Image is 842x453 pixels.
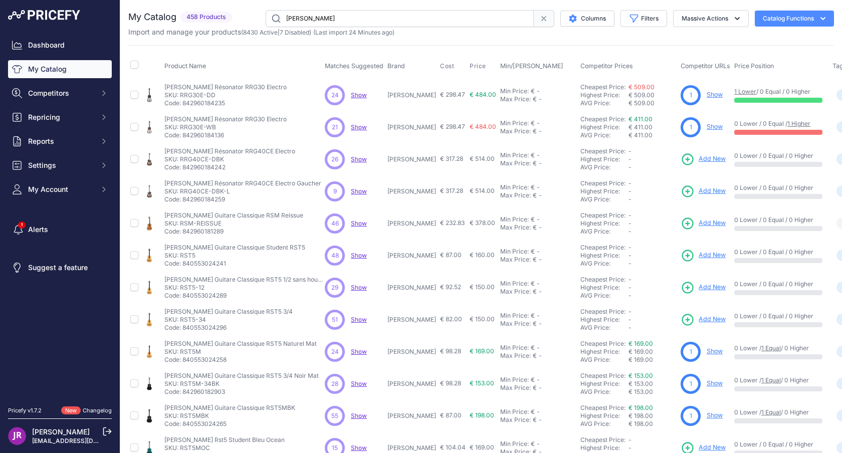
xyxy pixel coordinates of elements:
[500,87,529,95] div: Min Price:
[500,159,531,167] div: Max Price:
[537,256,542,264] div: -
[500,223,531,232] div: Max Price:
[351,155,367,163] span: Show
[734,88,756,95] a: 1 Lower
[535,248,540,256] div: -
[535,312,540,320] div: -
[580,83,625,91] a: Cheapest Price:
[387,62,405,70] span: Brand
[313,29,394,36] span: (Last import 24 Minutes ago)
[164,404,295,412] p: [PERSON_NAME] Guitare Classique RST5MBK
[628,292,631,299] span: -
[387,284,436,292] p: [PERSON_NAME]
[8,108,112,126] button: Repricing
[243,29,278,36] a: 8430 Active
[331,251,339,260] span: 48
[387,123,436,131] p: [PERSON_NAME]
[734,344,822,352] p: 0 Lower / / 0 Higher
[690,347,692,356] span: 1
[580,187,628,195] div: Highest Price:
[331,91,339,100] span: 24
[628,211,631,219] span: -
[164,91,287,99] p: SKU: RRG30E-DD
[8,60,112,78] a: My Catalog
[351,91,367,99] a: Show
[500,376,529,384] div: Min Price:
[164,340,317,348] p: [PERSON_NAME] Guitare Classique RST5 Naturel Mat
[500,256,531,264] div: Max Price:
[351,412,367,419] a: Show
[580,115,625,123] a: Cheapest Price:
[500,320,531,328] div: Max Price:
[628,340,653,347] a: € 169.00
[681,152,726,166] a: Add New
[537,223,542,232] div: -
[8,259,112,277] a: Suggest a feature
[580,404,625,411] a: Cheapest Price:
[734,280,822,288] p: 0 Lower / 0 Equal / 0 Higher
[164,372,319,380] p: [PERSON_NAME] Guitare Classique RST5 3/4 Noir Mat
[164,115,287,123] p: [PERSON_NAME] Résonator RRG30 Electro
[387,155,436,163] p: [PERSON_NAME]
[537,191,542,199] div: -
[387,91,436,99] p: [PERSON_NAME]
[351,348,367,355] span: Show
[628,380,653,387] span: € 153.00
[537,320,542,328] div: -
[537,352,542,360] div: -
[699,443,726,452] span: Add New
[580,324,628,332] div: AVG Price:
[28,160,94,170] span: Settings
[164,356,317,364] p: Code: 840553024258
[580,348,628,356] div: Highest Price:
[440,62,454,70] span: Cost
[164,131,287,139] p: Code: 842960184136
[580,219,628,228] div: Highest Price:
[580,123,628,131] div: Highest Price:
[351,123,367,131] a: Show
[699,186,726,196] span: Add New
[734,152,822,160] p: 0 Lower / 0 Equal / 0 Higher
[531,151,535,159] div: €
[351,284,367,291] a: Show
[580,228,628,236] div: AVG Price:
[351,444,367,451] a: Show
[535,151,540,159] div: -
[500,95,531,103] div: Max Price:
[164,195,321,203] p: Code: 842960184259
[734,216,822,224] p: 0 Lower / 0 Equal / 0 Higher
[470,62,486,70] span: Price
[580,276,625,283] a: Cheapest Price:
[734,184,822,192] p: 0 Lower / 0 Equal / 0 Higher
[164,324,293,332] p: Code: 840553024296
[331,155,338,164] span: 26
[533,256,537,264] div: €
[440,155,463,162] span: € 317.28
[628,316,631,323] span: -
[628,356,677,364] div: € 169.00
[628,244,631,251] span: -
[28,112,94,122] span: Repricing
[325,62,383,70] span: Matches Suggested
[699,218,726,228] span: Add New
[580,340,625,347] a: Cheapest Price:
[266,10,534,27] input: Search
[628,324,631,331] span: -
[164,348,317,356] p: SKU: RST5M
[500,62,563,70] span: Min/[PERSON_NAME]
[500,183,529,191] div: Min Price:
[332,315,338,324] span: 51
[535,215,540,223] div: -
[628,179,631,187] span: -
[470,187,495,194] span: € 514.00
[440,379,461,387] span: € 98.28
[164,155,295,163] p: SKU: RRG40CE-DBK
[628,276,631,283] span: -
[351,219,367,227] a: Show
[387,380,436,388] p: [PERSON_NAME]
[580,155,628,163] div: Highest Price:
[580,308,625,315] a: Cheapest Price:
